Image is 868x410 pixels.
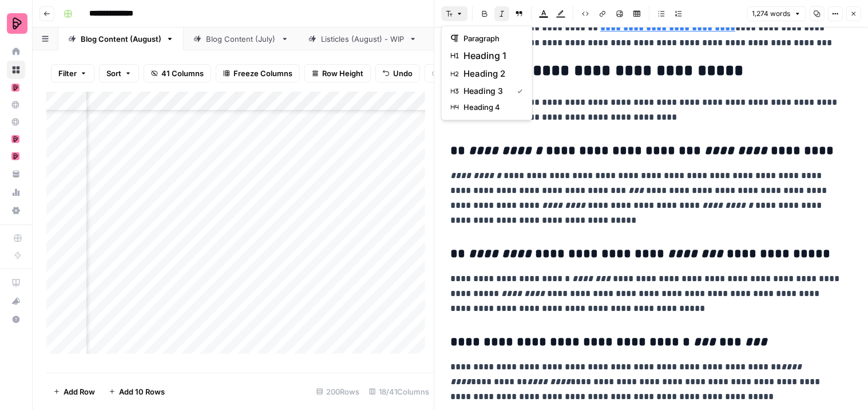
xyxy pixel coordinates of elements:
a: Blog Content (July) [184,27,299,50]
span: 41 Columns [161,68,204,79]
img: mhz6d65ffplwgtj76gcfkrq5icux [11,84,19,92]
a: Settings [7,202,25,220]
span: heading 4 [463,101,518,113]
a: Your Data [7,165,25,183]
button: 1,274 words [747,6,806,21]
span: heading 2 [463,67,518,81]
div: Blog Content (July) [206,33,276,45]
a: Blog Content (May) [427,27,542,50]
span: heading 3 [463,85,508,97]
button: Filter [51,64,94,82]
span: Row Height [322,68,363,79]
span: Sort [106,68,121,79]
a: Home [7,42,25,61]
button: What's new? [7,292,25,310]
button: Freeze Columns [216,64,300,82]
img: mhz6d65ffplwgtj76gcfkrq5icux [11,135,19,143]
a: Browse [7,61,25,79]
button: Row Height [304,64,371,82]
span: Freeze Columns [233,68,292,79]
div: Listicles (August) - WIP [321,33,405,45]
div: 200 Rows [312,383,364,401]
button: Add Row [46,383,102,401]
a: Usage [7,183,25,202]
span: 1,274 words [752,9,791,19]
a: Listicles (August) - WIP [299,27,427,50]
button: Add 10 Rows [102,383,172,401]
img: mhz6d65ffplwgtj76gcfkrq5icux [11,152,19,160]
span: Add 10 Rows [119,386,165,397]
img: Preply Logo [7,13,27,34]
span: paragraph [463,33,518,44]
button: Undo [375,64,420,82]
div: 18/41 Columns [364,383,434,401]
button: Sort [99,64,139,82]
a: AirOps Academy [7,274,25,292]
span: Filter [58,68,77,79]
button: Workspace: Preply [7,9,25,38]
span: heading 1 [463,49,518,62]
button: 41 Columns [144,64,211,82]
a: Blog Content (August) [58,27,184,50]
span: Add Row [64,386,95,397]
span: Undo [393,68,413,79]
button: Help + Support [7,310,25,329]
div: Blog Content (August) [81,33,161,45]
